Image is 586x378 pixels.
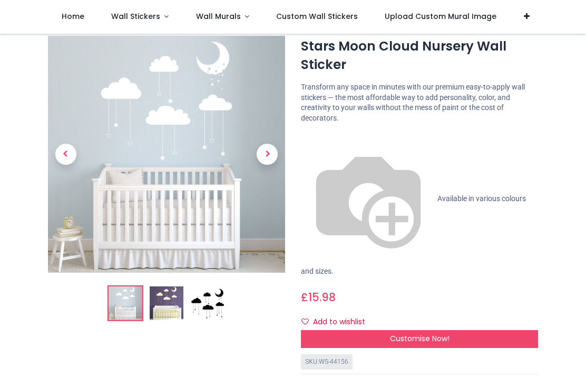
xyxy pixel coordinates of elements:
a: Next [250,72,286,237]
div: SKU: WS-44156 [301,354,353,370]
img: color-wheel.png [301,132,436,266]
i: Add to wishlist [301,318,309,325]
span: Customise Now! [390,333,450,344]
span: Upload Custom Mural Image [385,11,496,22]
span: £ [301,290,336,305]
p: Transform any space in minutes with our premium easy-to-apply wall stickers — the most affordable... [301,82,538,123]
span: Next [257,144,278,165]
a: Previous [48,72,84,237]
img: WS-44156-02 [150,287,183,321]
span: Home [62,11,84,22]
img: Stars Moon Cloud Nursery Wall Sticker [109,287,142,321]
h1: Stars Moon Cloud Nursery Wall Sticker [301,37,538,74]
span: 15.98 [308,290,336,305]
img: WS-44156-03 [191,287,224,321]
span: Wall Murals [196,11,241,22]
span: Custom Wall Stickers [276,11,358,22]
span: Previous [55,144,76,165]
span: Wall Stickers [111,11,160,22]
button: Add to wishlistAdd to wishlist [301,313,374,331]
img: Stars Moon Cloud Nursery Wall Sticker [48,36,285,273]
